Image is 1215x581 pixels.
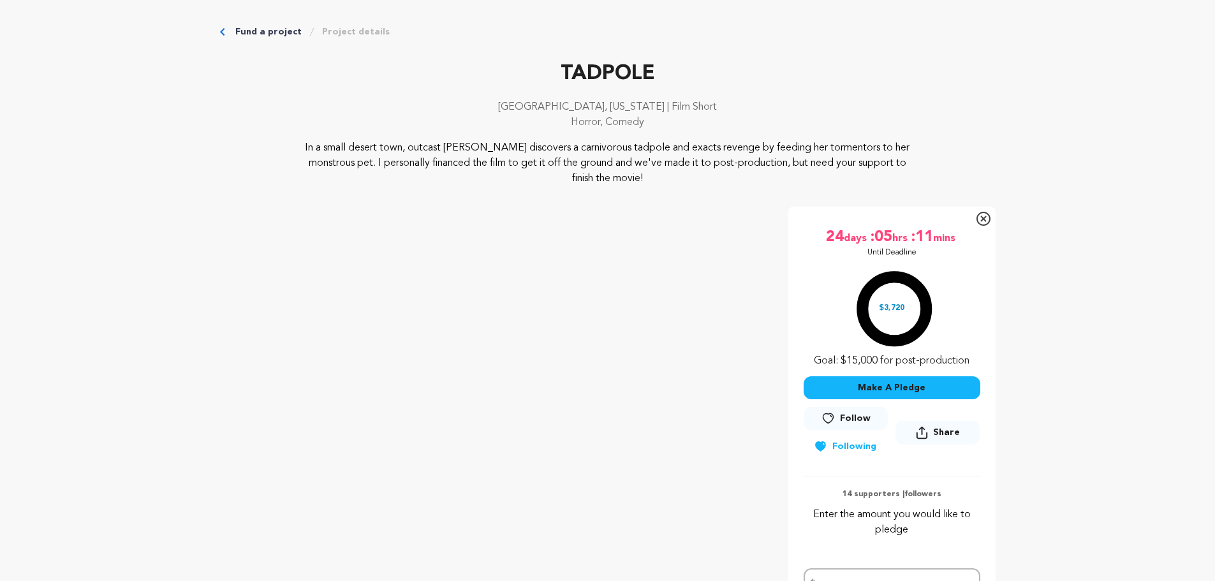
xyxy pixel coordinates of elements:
[235,26,302,38] a: Fund a project
[804,489,980,499] p: 14 supporters | followers
[322,26,390,38] a: Project details
[840,412,871,425] span: Follow
[804,435,887,458] button: Following
[895,421,980,445] button: Share
[804,376,980,399] button: Make A Pledge
[892,227,910,247] span: hrs
[220,59,996,89] p: TADPOLE
[220,26,996,38] div: Breadcrumb
[933,426,960,439] span: Share
[895,421,980,450] span: Share
[826,227,844,247] span: 24
[220,115,996,130] p: Horror, Comedy
[220,99,996,115] p: [GEOGRAPHIC_DATA], [US_STATE] | Film Short
[910,227,933,247] span: :11
[933,227,958,247] span: mins
[867,247,917,258] p: Until Deadline
[804,507,980,538] p: Enter the amount you would like to pledge
[804,407,888,430] button: Follow
[844,227,869,247] span: days
[869,227,892,247] span: :05
[297,140,918,186] p: In a small desert town, outcast [PERSON_NAME] discovers a carnivorous tadpole and exacts revenge ...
